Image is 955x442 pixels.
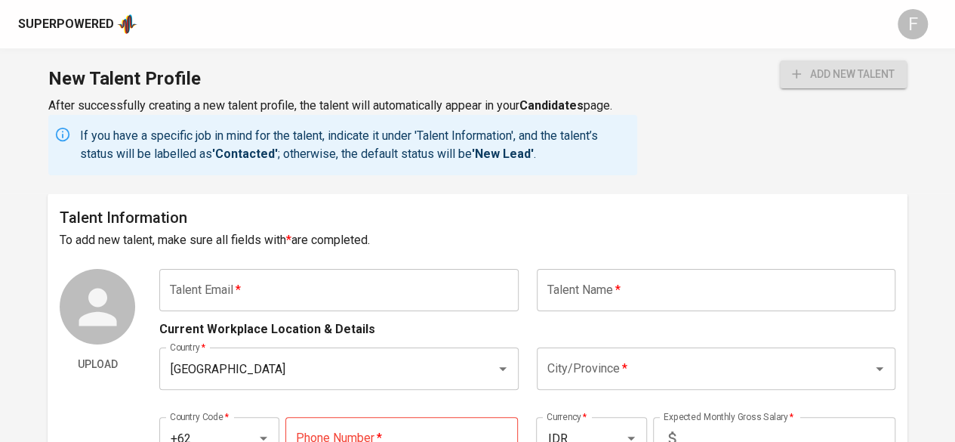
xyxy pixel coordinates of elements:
[869,358,890,379] button: Open
[48,60,637,97] h1: New Talent Profile
[780,60,907,88] button: add new talent
[60,351,135,379] button: Upload
[780,60,907,88] div: Almost there! Once you've completed all the fields marked with * under 'Talent Information', you'...
[159,320,375,338] p: Current Workplace Location & Details
[792,65,895,84] span: add new talent
[898,9,928,39] div: F
[519,98,584,113] b: Candidates
[18,13,137,36] a: Superpoweredapp logo
[48,97,637,115] p: After successfully creating a new talent profile, the talent will automatically appear in your page.
[472,147,534,161] b: 'New Lead'
[60,230,895,251] h6: To add new talent, make sure all fields with are completed.
[80,127,631,163] p: If you have a specific job in mind for the talent, indicate it under 'Talent Information', and th...
[66,355,129,374] span: Upload
[117,13,137,36] img: app logo
[18,16,114,33] div: Superpowered
[492,358,513,379] button: Open
[60,206,895,230] h6: Talent Information
[212,147,278,161] b: 'Contacted'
